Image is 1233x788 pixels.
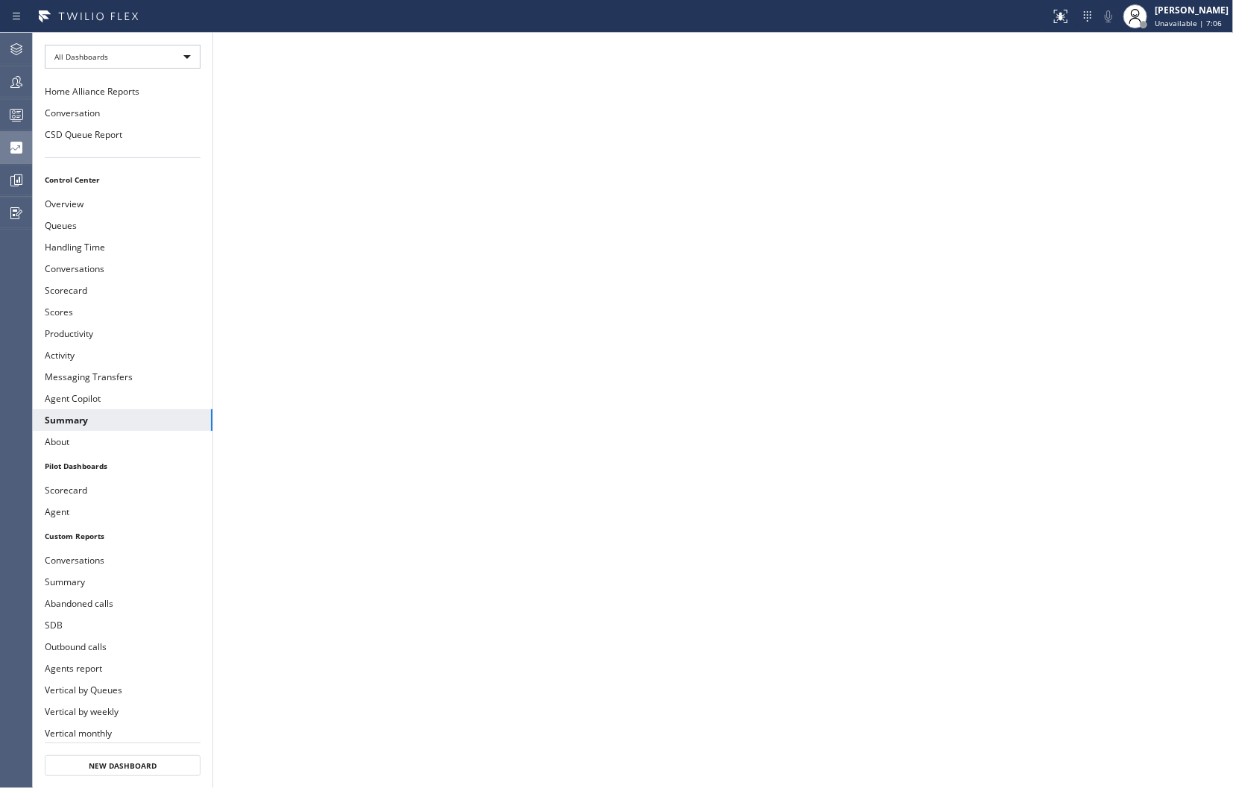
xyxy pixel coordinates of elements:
[33,658,212,679] button: Agents report
[33,388,212,409] button: Agent Copilot
[33,366,212,388] button: Messaging Transfers
[1155,18,1222,28] span: Unavailable | 7:06
[33,549,212,571] button: Conversations
[33,236,212,258] button: Handling Time
[33,124,212,145] button: CSD Queue Report
[33,215,212,236] button: Queues
[33,301,212,323] button: Scores
[33,679,212,701] button: Vertical by Queues
[1155,4,1229,16] div: [PERSON_NAME]
[33,479,212,501] button: Scorecard
[33,280,212,301] button: Scorecard
[33,323,212,344] button: Productivity
[33,81,212,102] button: Home Alliance Reports
[45,755,201,776] button: New Dashboard
[33,526,212,546] li: Custom Reports
[33,409,212,431] button: Summary
[1098,6,1119,27] button: Mute
[33,571,212,593] button: Summary
[33,431,212,453] button: About
[33,614,212,636] button: SDB
[45,45,201,69] div: All Dashboards
[213,33,1233,788] iframe: dashboard_9f6bb337dffe
[33,501,212,523] button: Agent
[33,722,212,744] button: Vertical monthly
[33,258,212,280] button: Conversations
[33,344,212,366] button: Activity
[33,593,212,614] button: Abandoned calls
[33,170,212,189] li: Control Center
[33,636,212,658] button: Outbound calls
[33,701,212,722] button: Vertical by weekly
[33,456,212,476] li: Pilot Dashboards
[33,193,212,215] button: Overview
[33,102,212,124] button: Conversation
